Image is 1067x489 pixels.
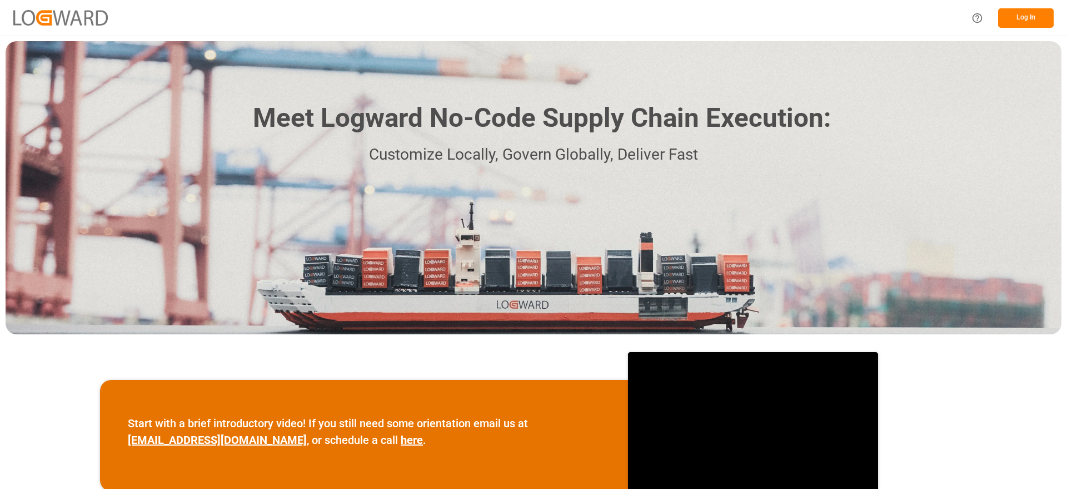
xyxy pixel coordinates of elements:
p: Customize Locally, Govern Globally, Deliver Fast [236,142,831,167]
img: Logward_new_orange.png [13,10,108,25]
a: [EMAIL_ADDRESS][DOMAIN_NAME] [128,433,307,447]
button: Log In [998,8,1054,28]
p: Start with a brief introductory video! If you still need some orientation email us at , or schedu... [128,415,600,448]
h1: Meet Logward No-Code Supply Chain Execution: [253,98,831,138]
button: Help Center [965,6,990,31]
a: here [401,433,423,447]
